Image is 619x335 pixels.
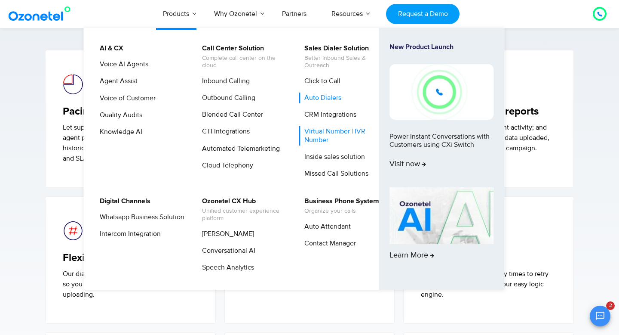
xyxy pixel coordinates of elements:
[196,196,288,223] a: Ozonetel CX HubUnified customer experience platform
[299,238,357,249] a: Contact Manager
[196,43,288,71] a: Call Center SolutionComplete call center on the cloud
[389,43,493,184] a: New Product LaunchPower Instant Conversations with Customers using CXi SwitchVisit now
[63,105,198,118] h5: Pacing ratio
[63,269,198,300] p: Our dialers accept all phone number formats so you needn’t waste time editing before uploading.
[299,168,370,179] a: Missed Call Solutions
[94,59,150,70] a: Voice AI Agents
[299,43,390,71] a: Sales Dialer SolutionBetter Inbound Sales & Outreach
[196,126,251,137] a: CTI Integrations
[94,76,139,87] a: Agent Assist
[202,208,287,222] span: Unified customer experience platform
[389,160,426,169] span: Visit now
[590,306,610,326] button: Open chat
[606,301,615,310] span: 2
[386,4,460,24] a: Request a Demo
[196,109,264,120] a: Blended Call Center
[94,196,152,207] a: Digital Channels
[63,122,198,164] p: Let supervisors set pacing ratios to maximize agent productivity based on the agent’s historical ...
[196,93,257,103] a: Outbound Calling
[196,245,257,256] a: Conversational AI
[196,76,251,87] a: Inbound Calling
[299,221,352,232] a: Auto Attendant
[299,152,366,162] a: Inside sales solution
[94,212,186,223] a: Whatsapp Business Solution
[389,251,434,261] span: Learn More
[299,196,380,216] a: Business Phone SystemOrganize your calls
[202,55,287,69] span: Complete call center on the cloud
[94,93,157,104] a: Voice of Customer
[299,109,358,120] a: CRM Integrations
[63,252,198,264] h5: Flexible number format
[94,43,125,54] a: AI & CX
[299,126,390,145] a: Virtual Number | IVR Number
[299,93,343,103] a: Auto Dialers
[389,64,493,119] img: New-Project-17.png
[196,262,255,273] a: Speech Analytics
[196,160,254,171] a: Cloud Telephony
[389,187,493,275] a: Learn More
[94,110,144,121] a: Quality Audits
[196,143,281,154] a: Automated Telemarketing
[389,187,493,244] img: AI
[304,55,389,69] span: Better Inbound Sales & Outreach
[304,208,379,215] span: Organize your calls
[196,229,255,239] a: [PERSON_NAME]
[94,127,144,137] a: Knowledge AI
[94,229,162,239] a: Intercom Integration
[299,76,342,87] a: Click to Call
